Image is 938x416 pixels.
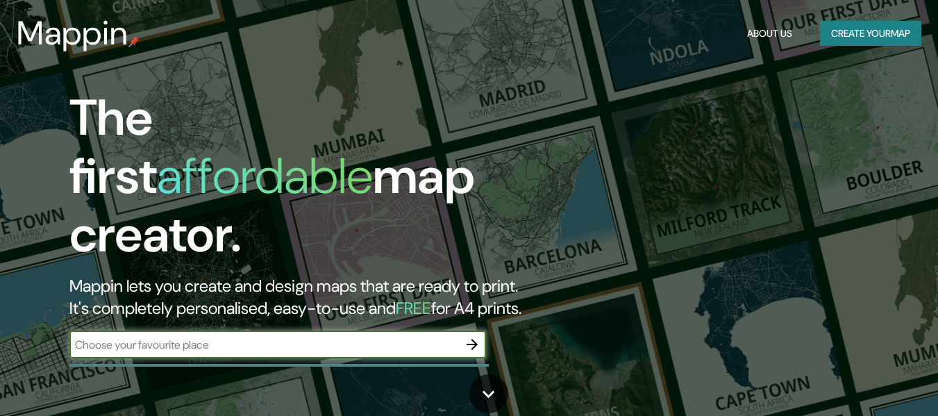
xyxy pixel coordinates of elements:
h5: FREE [396,297,431,319]
h3: Mappin [17,14,128,53]
h1: The first map creator. [69,89,539,275]
button: About Us [742,21,798,47]
h2: Mappin lets you create and design maps that are ready to print. It's completely personalised, eas... [69,275,539,319]
h1: affordable [157,144,373,208]
input: Choose your favourite place [69,337,458,353]
button: Create yourmap [820,21,921,47]
img: mappin-pin [128,36,140,47]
